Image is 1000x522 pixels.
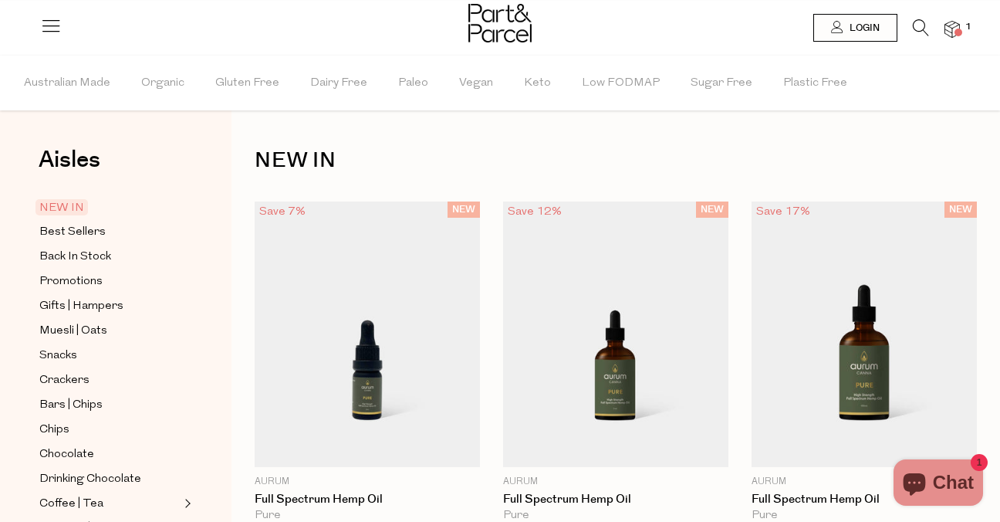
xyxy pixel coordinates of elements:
[39,148,100,187] a: Aisles
[503,475,728,489] p: Aurum
[141,56,184,110] span: Organic
[39,495,103,514] span: Coffee | Tea
[35,199,88,215] span: NEW IN
[448,202,480,218] span: NEW
[39,371,90,390] span: Crackers
[255,202,480,468] img: Full Spectrum Hemp Oil
[255,493,480,507] a: Full Spectrum Hemp Oil
[39,297,180,316] a: Gifts | Hampers
[39,346,180,365] a: Snacks
[255,202,310,222] div: Save 7%
[181,494,191,513] button: Expand/Collapse Coffee | Tea
[889,459,988,510] inbox-online-store-chat: Shopify online store chat
[813,14,897,42] a: Login
[582,56,660,110] span: Low FODMAP
[39,494,180,514] a: Coffee | Tea
[39,222,180,242] a: Best Sellers
[39,223,106,242] span: Best Sellers
[468,4,532,42] img: Part&Parcel
[459,56,493,110] span: Vegan
[39,322,107,341] span: Muesli | Oats
[752,202,977,468] img: Full Spectrum Hemp Oil
[310,56,367,110] span: Dairy Free
[39,272,180,291] a: Promotions
[752,475,977,489] p: Aurum
[39,421,69,439] span: Chips
[503,202,566,222] div: Save 12%
[39,469,180,489] a: Drinking Chocolate
[39,143,100,177] span: Aisles
[39,396,103,415] span: Bars | Chips
[24,56,110,110] span: Australian Made
[696,202,728,218] span: NEW
[39,321,180,341] a: Muesli | Oats
[944,202,977,218] span: NEW
[255,475,480,489] p: Aurum
[846,22,880,35] span: Login
[39,198,180,217] a: NEW IN
[39,446,94,464] span: Chocolate
[752,493,977,507] a: Full Spectrum Hemp Oil
[39,420,180,439] a: Chips
[783,56,847,110] span: Plastic Free
[752,202,815,222] div: Save 17%
[961,20,975,34] span: 1
[39,470,141,489] span: Drinking Chocolate
[39,248,111,266] span: Back In Stock
[39,371,180,390] a: Crackers
[503,202,728,468] img: Full Spectrum Hemp Oil
[39,395,180,415] a: Bars | Chips
[524,56,551,110] span: Keto
[503,493,728,507] a: Full Spectrum Hemp Oil
[39,445,180,464] a: Chocolate
[39,273,103,291] span: Promotions
[39,347,77,365] span: Snacks
[39,297,123,316] span: Gifts | Hampers
[215,56,279,110] span: Gluten Free
[691,56,752,110] span: Sugar Free
[39,247,180,266] a: Back In Stock
[398,56,428,110] span: Paleo
[944,21,960,37] a: 1
[255,143,977,178] h1: NEW IN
